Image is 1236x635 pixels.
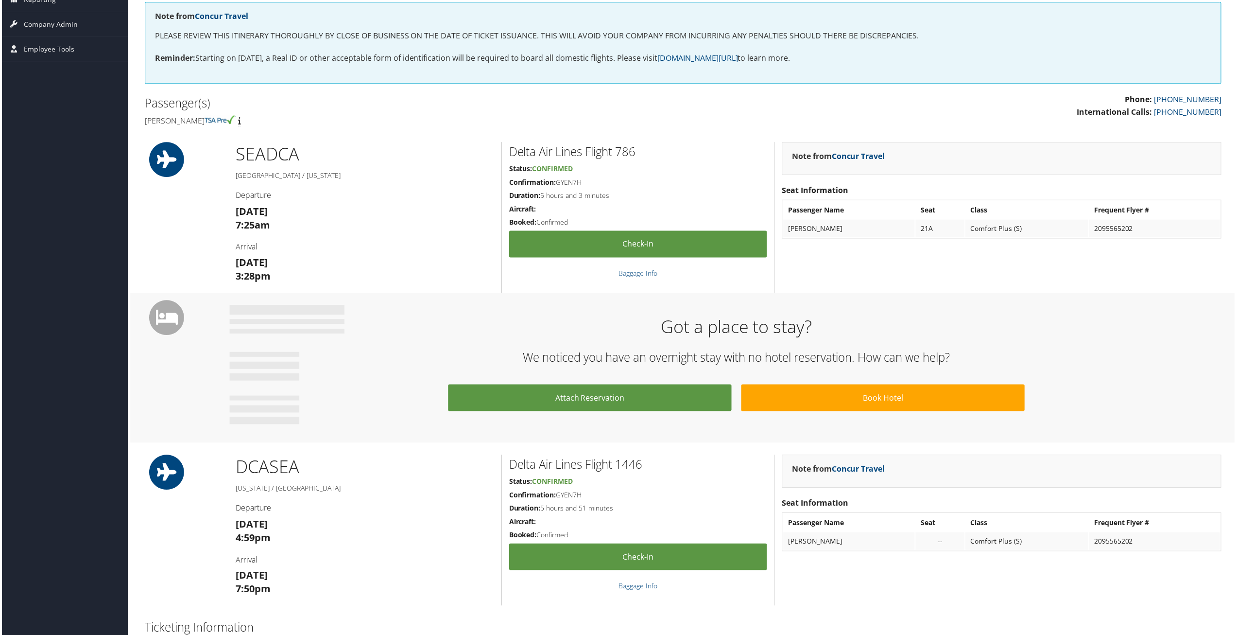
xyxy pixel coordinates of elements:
[235,205,267,218] strong: [DATE]
[1126,94,1153,105] strong: Phone:
[832,465,886,476] a: Concur Travel
[235,242,494,253] h4: Arrival
[235,556,494,566] h4: Arrival
[509,505,540,514] strong: Duration:
[235,570,267,583] strong: [DATE]
[154,53,194,63] strong: Reminder:
[447,386,732,412] a: Attach Reservation
[509,178,556,187] strong: Confirmation:
[509,518,536,528] strong: Aircraft:
[532,164,573,174] span: Confirmed
[193,11,247,21] a: Concur Travel
[509,191,767,201] h5: 5 hours and 3 minutes
[618,583,657,592] a: Baggage Info
[657,53,738,63] a: [DOMAIN_NAME][URL]
[921,538,961,547] div: --
[1090,534,1221,551] td: 2095565202
[235,270,270,283] strong: 3:28pm
[509,531,767,541] h5: Confirmed
[143,116,676,126] h4: [PERSON_NAME]
[618,269,657,279] a: Baggage Info
[509,191,540,200] strong: Duration:
[1090,202,1221,219] th: Frequent Flyer #
[235,519,267,532] strong: [DATE]
[154,30,1213,42] p: PLEASE REVIEW THIS ITINERARY THOROUGHLY BY CLOSE OF BUSINESS ON THE DATE OF TICKET ISSUANCE. THIS...
[532,478,573,487] span: Confirmed
[509,164,532,174] strong: Status:
[741,386,1026,412] a: Book Hotel
[235,504,494,514] h4: Departure
[509,545,767,572] a: Check-in
[235,584,270,597] strong: 7:50pm
[143,95,676,112] h2: Passenger(s)
[509,218,536,227] strong: Booked:
[509,144,767,160] h2: Delta Air Lines Flight 786
[22,12,76,36] span: Company Admin
[203,116,235,124] img: tsa-precheck.png
[509,505,767,514] h5: 5 hours and 51 minutes
[22,37,72,61] span: Employee Tools
[832,151,886,162] a: Concur Travel
[1155,107,1223,118] a: [PHONE_NUMBER]
[235,456,494,480] h1: DCA SEA
[235,190,494,201] h4: Departure
[509,492,556,501] strong: Confirmation:
[154,11,247,21] strong: Note from
[509,478,532,487] strong: Status:
[1155,94,1223,105] a: [PHONE_NUMBER]
[782,185,849,196] strong: Seat Information
[916,515,965,533] th: Seat
[966,515,1090,533] th: Class
[154,52,1213,65] p: Starting on [DATE], a Real ID or other acceptable form of identification will be required to boar...
[509,458,767,474] h2: Delta Air Lines Flight 1446
[916,220,965,238] td: 21A
[235,219,269,232] strong: 7:25am
[966,220,1090,238] td: Comfort Plus (S)
[1078,107,1153,118] strong: International Calls:
[792,465,886,476] strong: Note from
[792,151,886,162] strong: Note from
[235,485,494,494] h5: [US_STATE] / [GEOGRAPHIC_DATA]
[1090,220,1221,238] td: 2095565202
[235,142,494,167] h1: SEA DCA
[509,218,767,228] h5: Confirmed
[509,531,536,541] strong: Booked:
[916,202,965,219] th: Seat
[509,231,767,258] a: Check-in
[784,515,916,533] th: Passenger Name
[966,534,1090,551] td: Comfort Plus (S)
[1090,515,1221,533] th: Frequent Flyer #
[782,499,849,510] strong: Seat Information
[509,492,767,501] h5: GYEN7H
[784,534,916,551] td: [PERSON_NAME]
[235,171,494,181] h5: [GEOGRAPHIC_DATA] / [US_STATE]
[509,178,767,188] h5: GYEN7H
[509,205,536,214] strong: Aircraft:
[784,202,916,219] th: Passenger Name
[235,257,267,270] strong: [DATE]
[235,532,270,546] strong: 4:59pm
[784,220,916,238] td: [PERSON_NAME]
[966,202,1090,219] th: Class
